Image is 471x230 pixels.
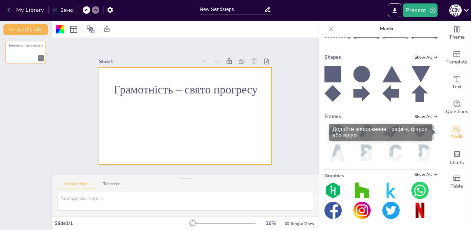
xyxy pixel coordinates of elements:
[54,220,189,227] div: Slide 1 / 1
[382,202,400,219] img: graphic
[446,108,468,116] span: Questions
[443,120,471,145] div: Add images, graphics, shapes or video
[3,24,48,35] button: Add slide
[443,145,471,170] div: Add charts and graphs
[353,202,371,219] img: graphic
[382,182,400,199] img: graphic
[411,144,438,161] img: d.png
[450,133,464,140] span: Media
[52,7,73,13] div: Saved
[324,54,341,60] span: Shapes
[291,221,314,226] span: Single View
[414,55,438,60] span: Show all
[443,70,471,95] div: Add text boxes
[324,113,341,120] span: Frames
[5,4,47,16] button: My Library
[443,95,471,120] div: Get real-time input from your audience
[443,46,471,70] div: Add ready made slides
[324,182,342,199] img: graphic
[324,202,342,219] img: graphic
[414,172,438,177] span: Show all
[382,144,409,161] img: c.png
[332,126,428,138] font: Додайте зображення, графіку, фігури або відео
[451,182,463,190] span: Table
[449,3,462,17] button: Г [PERSON_NAME]
[449,4,462,17] div: Г [PERSON_NAME]
[443,21,471,46] div: Change the overall theme
[96,182,127,189] button: Transcript
[68,24,79,35] div: Layout
[447,58,468,66] span: Template
[443,170,471,194] div: Add a table
[324,172,344,179] span: Graphics
[353,144,380,161] img: b.png
[452,83,462,91] span: Text
[87,25,95,33] span: Position
[353,182,371,199] img: graphic
[218,16,234,114] div: Slide 1
[9,44,61,48] p: Грамотність – свято прогресу
[388,3,401,17] button: Export to PowerPoint
[450,159,464,167] span: Charts
[57,182,96,189] button: Speaker Notes
[414,114,438,119] span: Show all
[411,202,429,219] img: graphic
[6,41,46,63] div: 1
[403,3,437,17] button: Present
[38,55,44,61] div: 1
[411,182,429,199] img: graphic
[449,33,465,41] span: Theme
[200,4,264,14] input: Insert title
[262,220,279,227] div: 26 %
[337,21,436,37] p: Media
[324,125,351,142] img: ball.png
[324,144,351,161] img: a.png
